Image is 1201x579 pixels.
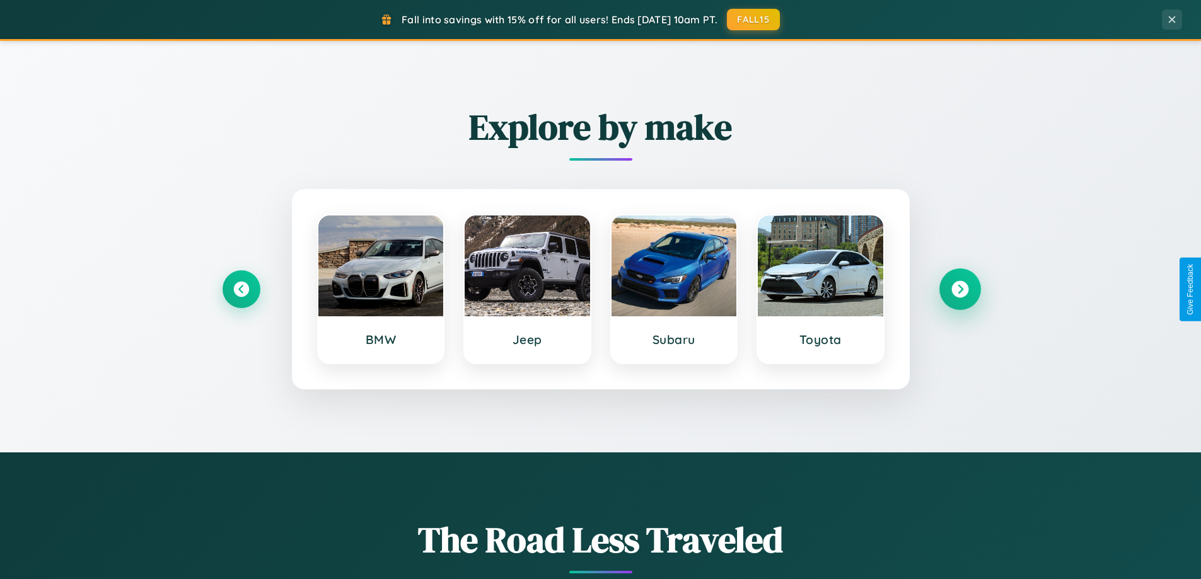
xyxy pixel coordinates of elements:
[1186,264,1195,315] div: Give Feedback
[477,332,577,347] h3: Jeep
[402,13,717,26] span: Fall into savings with 15% off for all users! Ends [DATE] 10am PT.
[624,332,724,347] h3: Subaru
[223,515,979,564] h1: The Road Less Traveled
[770,332,871,347] h3: Toyota
[223,103,979,151] h2: Explore by make
[331,332,431,347] h3: BMW
[727,9,780,30] button: FALL15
